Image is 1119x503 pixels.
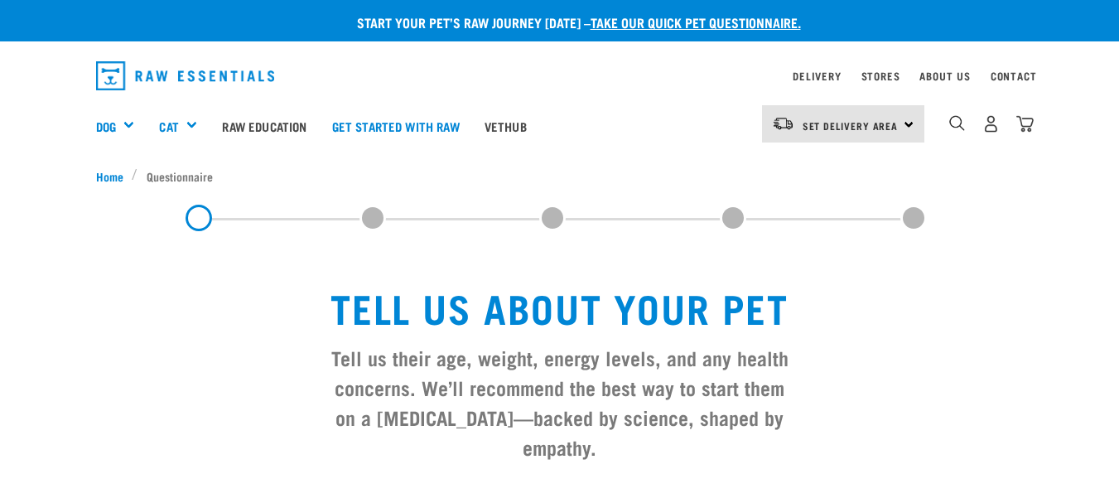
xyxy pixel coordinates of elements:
a: Vethub [472,93,539,159]
h1: Tell us about your pet [325,284,795,329]
a: Contact [991,73,1037,79]
a: Stores [861,73,900,79]
span: Home [96,167,123,185]
a: Raw Education [210,93,319,159]
a: Cat [159,117,178,136]
a: Home [96,167,133,185]
nav: dropdown navigation [83,55,1037,97]
a: Delivery [793,73,841,79]
img: van-moving.png [772,116,794,131]
a: Get started with Raw [320,93,472,159]
img: home-icon-1@2x.png [949,115,965,131]
img: home-icon@2x.png [1016,115,1034,133]
img: user.png [982,115,1000,133]
h3: Tell us their age, weight, energy levels, and any health concerns. We’ll recommend the best way t... [325,342,795,462]
img: Raw Essentials Logo [96,61,275,90]
nav: breadcrumbs [96,167,1024,185]
a: About Us [919,73,970,79]
a: Dog [96,117,116,136]
a: take our quick pet questionnaire. [591,18,801,26]
span: Set Delivery Area [803,123,899,128]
